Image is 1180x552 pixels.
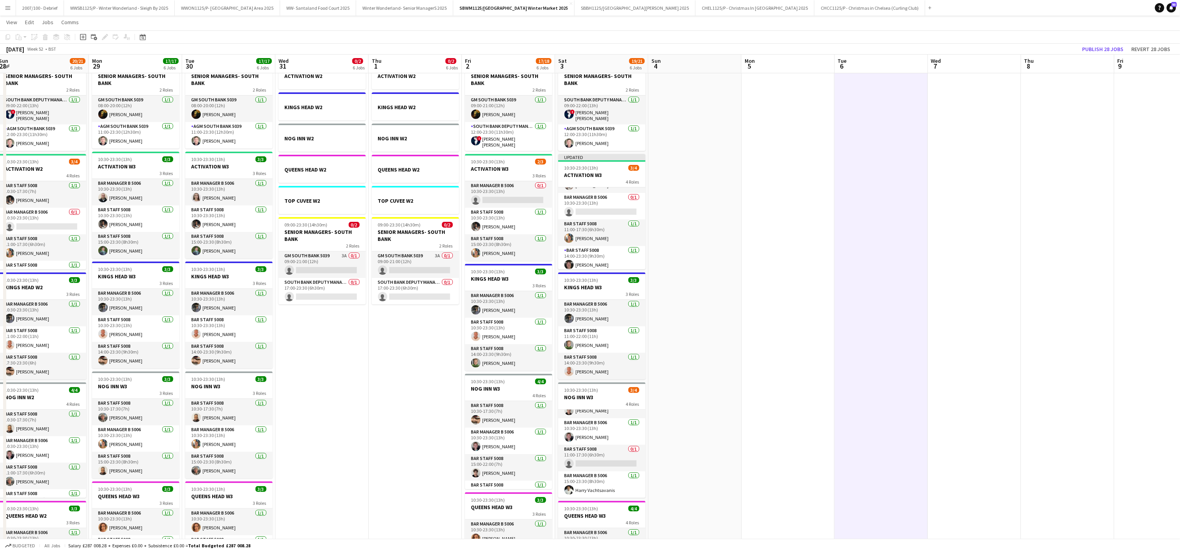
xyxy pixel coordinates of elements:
app-card-role: Bar Staff 50081/114:00-23:30 (9h30m)[PERSON_NAME] [558,353,646,379]
span: Week 52 [26,46,45,52]
app-card-role: Bar Manager B 50060/110:30-23:30 (13h) [558,193,646,219]
span: 3 Roles [160,280,173,286]
h3: KINGS HEAD W3 [465,275,552,282]
span: ! [570,110,575,114]
span: 4/4 [535,379,546,384]
span: 3/3 [256,376,266,382]
span: Wed [931,57,941,64]
app-card-role: AGM South Bank 50391/111:00-23:30 (12h30m)[PERSON_NAME] [185,122,273,149]
div: 10:30-23:30 (13h)3/3KINGS HEAD W33 RolesBar Manager B 50061/110:30-23:30 (13h)[PERSON_NAME]Bar St... [558,272,646,379]
span: 3/3 [69,506,80,511]
h3: NOG INN W3 [185,383,273,390]
h3: SENIOR MANAGERS- SOUTH BANK [372,228,459,242]
button: Publish 28 jobs [1079,44,1127,54]
app-card-role: Bar Manager B 50061/110:30-23:30 (13h)[PERSON_NAME] [92,289,179,315]
div: 10:30-23:30 (13h)3/3KINGS HEAD W33 RolesBar Manager B 50061/110:30-23:30 (13h)[PERSON_NAME]Bar St... [465,264,552,371]
h3: ACTIVATION W2 [279,73,366,80]
app-card-role: Bar Manager B 50061/110:30-23:30 (13h)[PERSON_NAME] [465,428,552,454]
a: Comms [58,17,82,27]
span: 4/4 [628,506,639,511]
span: 3/3 [628,277,639,283]
h3: KINGS HEAD W2 [279,104,366,111]
div: 10:30-23:30 (13h)3/3ACTIVATION W33 RolesBar Manager B 50061/110:30-23:30 (13h)[PERSON_NAME]Bar St... [185,152,273,258]
app-job-card: 08:00-23:30 (15h30m)2/2SENIOR MANAGERS- SOUTH BANK2 RolesGM South Bank 50391/108:00-20:00 (12h)[P... [185,61,273,149]
h3: QUEENS HEAD W3 [558,512,646,519]
button: SBWM1125/[GEOGRAPHIC_DATA] Winter Market 2025 [453,0,575,16]
span: ! [477,136,482,141]
app-job-card: ACTIVATION W2 [372,61,459,89]
span: 4 Roles [626,179,639,185]
span: 2 Roles [346,243,360,249]
h3: NOG INN W3 [465,385,552,392]
app-card-role: South Bank Deputy Manager 50390/117:00-23:30 (6h30m) [279,278,366,304]
span: 2 Roles [440,243,453,249]
app-card-role: Bar Staff 50081/114:00-23:30 (9h30m)[PERSON_NAME] [465,344,552,371]
h3: ACTIVATION W3 [92,163,179,170]
span: Mon [745,57,755,64]
app-card-role: Bar Staff 50081/110:30-17:30 (7h)[PERSON_NAME] [185,399,273,425]
span: 0/2 [442,222,453,228]
span: 10:30-23:30 (13h) [471,379,505,384]
app-card-role: Bar Manager B 50061/110:30-23:30 (13h)[PERSON_NAME] [465,291,552,318]
span: 2 Roles [160,87,173,93]
span: Fri [465,57,471,64]
span: 30 [184,62,194,71]
span: 17/17 [256,58,272,64]
button: WWSB1125/P - Winter Wonderland - Sleigh By 2025 [64,0,175,16]
span: 3/3 [535,497,546,503]
span: Tue [185,57,194,64]
h3: ACTIVATION W3 [558,172,646,179]
span: 10:30-23:30 (13h) [471,497,505,503]
app-card-role: AGM South Bank 50391/112:00-23:30 (11h30m)[PERSON_NAME] [558,124,646,151]
span: 0/2 [352,58,363,64]
app-card-role: Bar Manager B 50061/115:00-23:30 (8h30m)Ηarry Vachtsavanis [558,471,646,498]
span: 4 Roles [533,393,546,398]
app-card-role: Bar Manager B 50060/110:30-23:30 (13h) [465,181,552,208]
h3: QUEENS HEAD W2 [279,166,366,173]
app-card-role: Bar Staff 50081/110:30-17:30 (7h)[PERSON_NAME] [92,399,179,425]
div: NOG INN W2 [372,124,459,152]
app-card-role: South Bank Deputy Manager 50391/112:00-23:30 (11h30m)![PERSON_NAME] [PERSON_NAME] [465,122,552,151]
app-job-card: 09:00-23:30 (14h30m)0/2SENIOR MANAGERS- SOUTH BANK2 RolesGM South Bank 50393A0/109:00-21:00 (12h)... [279,217,366,304]
span: 10:30-23:30 (13h) [98,486,132,492]
app-job-card: 10:30-23:30 (13h)3/3KINGS HEAD W33 RolesBar Manager B 50061/110:30-23:30 (13h)[PERSON_NAME]Bar St... [92,262,179,368]
span: 2 Roles [253,87,266,93]
app-card-role: Bar Staff 50081/114:00-23:30 (9h30m)[PERSON_NAME] [185,342,273,368]
div: 10:30-23:30 (13h)3/3NOG INN W33 RolesBar Staff 50081/110:30-17:30 (7h)[PERSON_NAME]Bar Manager B ... [92,372,179,478]
span: 3/3 [256,156,266,162]
span: Thu [372,57,382,64]
span: 10:30-23:30 (13h) [98,376,132,382]
span: 93 [1171,2,1177,7]
app-job-card: 09:00-23:30 (14h30m)2/2SENIOR MANAGERS- SOUTH BANK2 RolesSouth Bank Deputy Manager 50391/109:00-2... [558,61,646,151]
span: Edit [25,19,34,26]
div: BST [48,46,56,52]
app-job-card: 09:00-23:30 (14h30m)0/2SENIOR MANAGERS- SOUTH BANK2 RolesGM South Bank 50393A0/109:00-21:00 (12h)... [372,217,459,304]
app-card-role: GM South Bank 50391/108:00-20:00 (12h)[PERSON_NAME] [92,96,179,122]
span: 4 Roles [67,401,80,407]
button: Budgeted [4,541,36,550]
span: 3/4 [69,159,80,165]
span: 3/3 [162,486,173,492]
app-job-card: 09:00-23:30 (14h30m)2/2SENIOR MANAGERS- SOUTH BANK2 RolesGM South Bank 50391/109:00-21:00 (12h)[P... [465,61,552,151]
app-card-role: GM South Bank 50391/108:00-20:00 (12h)[PERSON_NAME] [185,96,273,122]
span: View [6,19,17,26]
app-card-role: Bar Staff 50081/115:00-23:30 (8h30m)[PERSON_NAME] [185,452,273,478]
div: 10:30-23:30 (13h)3/3KINGS HEAD W33 RolesBar Manager B 50061/110:30-23:30 (13h)[PERSON_NAME]Bar St... [185,262,273,368]
app-job-card: ACTIVATION W2 [279,61,366,89]
app-job-card: Updated10:30-23:30 (13h)3/4ACTIVATION W34 RolesBar Staff 50081/110:30-17:30 (7h)[PERSON_NAME]Bar ... [558,154,646,269]
app-card-role: Bar Staff 50081/110:30-23:30 (13h)[PERSON_NAME] [465,208,552,234]
span: 3 Roles [253,390,266,396]
span: Wed [279,57,289,64]
span: 4 Roles [626,520,639,525]
app-card-role: Bar Manager B 50061/110:30-23:30 (13h)[PERSON_NAME] [92,425,179,452]
div: 10:30-23:30 (13h)3/3ACTIVATION W33 RolesBar Manager B 50061/110:30-23:30 (13h)[PERSON_NAME]Bar St... [92,152,179,258]
span: 10:30-23:30 (13h) [192,266,225,272]
app-card-role: Bar Staff 50081/110:30-23:30 (13h)[PERSON_NAME] [92,205,179,232]
div: Updated [558,154,646,160]
span: Thu [1024,57,1034,64]
h3: NOG INN W2 [372,135,459,142]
